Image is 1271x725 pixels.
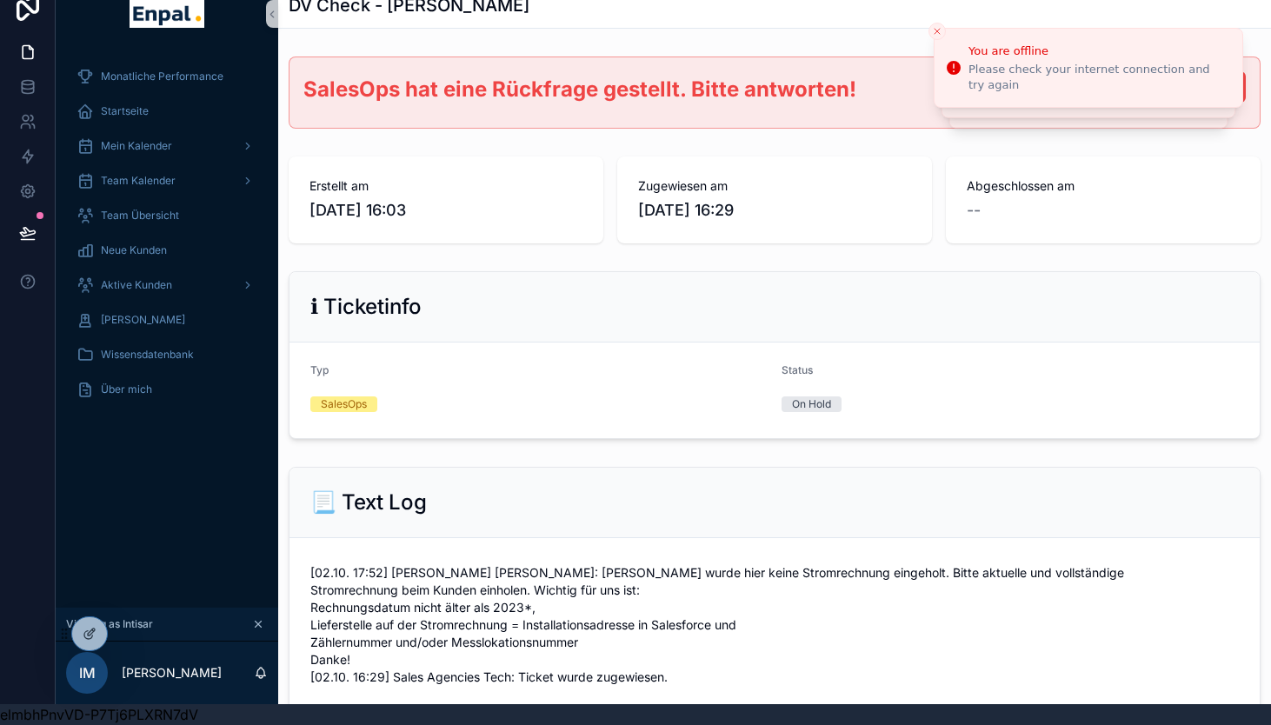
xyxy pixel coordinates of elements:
p: [PERSON_NAME] [122,664,222,682]
span: Erstellt am [309,177,582,195]
div: On Hold [792,396,831,412]
span: [DATE] 16:29 [638,198,911,223]
div: You are offline [968,43,1228,60]
span: Aktive Kunden [101,278,172,292]
a: Mein Kalender [66,130,268,162]
div: scrollable content [56,49,278,428]
a: Monatliche Performance [66,61,268,92]
span: Über mich [101,382,152,396]
span: Team Kalender [101,174,176,188]
span: Typ [310,363,329,376]
span: [PERSON_NAME] [101,313,185,327]
button: Close toast [928,23,946,40]
a: Team Übersicht [66,200,268,231]
a: Startseite [66,96,268,127]
span: Status [782,363,813,376]
a: Neue Kunden [66,235,268,266]
span: [02.10. 17:52] [PERSON_NAME] [PERSON_NAME]: [PERSON_NAME] wurde hier keine Stromrechnung eingehol... [310,564,1239,686]
a: [PERSON_NAME] [66,304,268,336]
h2: SalesOps hat eine Rückfrage gestellt. Bitte antworten! [303,75,1120,103]
div: Please check your internet connection and try again [968,62,1228,93]
span: Zugewiesen am [638,177,911,195]
h2: ℹ Ticketinfo [310,293,422,321]
h2: 📃 Text Log [310,489,427,516]
span: Abgeschlossen am [967,177,1240,195]
span: Team Übersicht [101,209,179,223]
span: Startseite [101,104,149,118]
span: Neue Kunden [101,243,167,257]
a: Wissensdatenbank [66,339,268,370]
div: SalesOps [321,396,367,412]
a: Aktive Kunden [66,269,268,301]
a: Team Kalender [66,165,268,196]
span: Viewing as Intisar [66,617,153,631]
div: ## SalesOps hat eine Rückfrage gestellt. Bitte antworten! [303,75,1120,103]
span: Mein Kalender [101,139,172,153]
a: Über mich [66,374,268,405]
span: [DATE] 16:03 [309,198,582,223]
span: -- [967,198,981,223]
span: Monatliche Performance [101,70,223,83]
span: Wissensdatenbank [101,348,194,362]
span: IM [79,662,96,683]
